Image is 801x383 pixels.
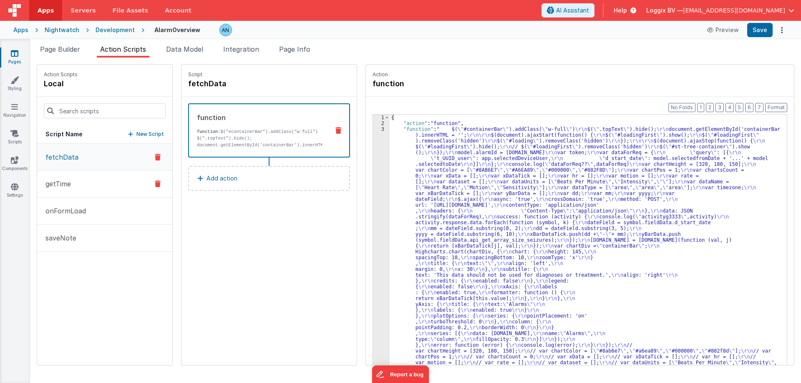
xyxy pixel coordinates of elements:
[136,130,164,138] p: New Script
[614,6,627,15] span: Help
[188,71,350,78] p: Script
[223,45,259,53] span: Integration
[100,45,146,53] span: Action Scripts
[37,170,172,198] button: getTime
[44,71,78,78] p: Action Scripts
[373,78,498,90] h4: function
[373,115,390,120] div: 1
[45,26,79,34] div: Nightwatch
[44,78,78,90] h4: local
[556,6,589,15] span: AI Assistant
[697,103,704,112] button: 1
[715,103,724,112] button: 3
[166,45,203,53] span: Data Model
[40,179,71,189] p: getTime
[736,103,743,112] button: 5
[40,45,80,53] span: Page Builder
[725,103,734,112] button: 4
[38,6,54,15] span: Apps
[154,27,200,33] h4: AlarmOverview
[71,6,96,15] span: Servers
[37,198,172,225] button: onFormLoad
[220,24,232,36] img: f1d78738b441ccf0e1fcb79415a71bae
[683,6,785,15] span: [EMAIL_ADDRESS][DOMAIN_NAME]
[40,206,86,216] p: onFormLoad
[37,225,172,252] button: saveNote
[113,6,149,15] span: File Assets
[776,24,788,36] button: Options
[706,103,714,112] button: 2
[197,113,322,123] div: function
[279,45,310,53] span: Page Info
[40,233,76,243] p: saveNote
[542,3,594,18] button: AI Assistant
[128,130,164,138] button: New Script
[44,103,166,118] input: Search scripts
[373,71,787,78] p: Action
[745,103,753,112] button: 6
[755,103,763,112] button: 7
[702,23,744,37] button: Preview
[96,26,135,34] div: Development
[37,144,172,170] button: fetchData
[45,130,83,138] h5: Script Name
[747,23,773,37] button: Save
[646,6,683,15] span: Loggix BV —
[646,6,794,15] button: Loggix BV — [EMAIL_ADDRESS][DOMAIN_NAME]
[13,26,28,34] div: Apps
[373,120,390,126] div: 2
[207,173,237,183] p: Add action
[668,103,695,112] button: No Folds
[188,166,350,191] button: Add action
[40,152,78,162] p: fetchData
[765,103,787,112] button: Format
[197,129,221,134] strong: function:
[197,128,322,155] p: $("#containerBar").addClass("w-full") $(".topText").hide(); document.getElementById('containerBar...
[188,78,313,90] h4: fetchData
[372,365,429,383] iframe: Marker.io feedback button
